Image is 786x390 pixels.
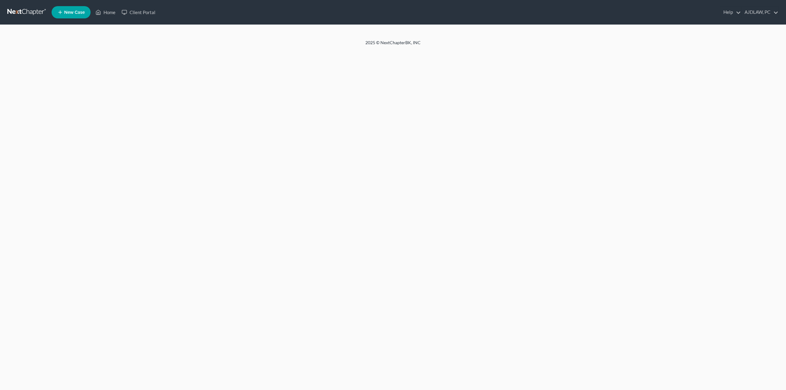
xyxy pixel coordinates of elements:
[92,7,119,18] a: Home
[119,7,158,18] a: Client Portal
[218,40,568,51] div: 2025 © NextChapterBK, INC
[741,7,778,18] a: AJDLAW, PC
[52,6,91,18] new-legal-case-button: New Case
[720,7,741,18] a: Help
